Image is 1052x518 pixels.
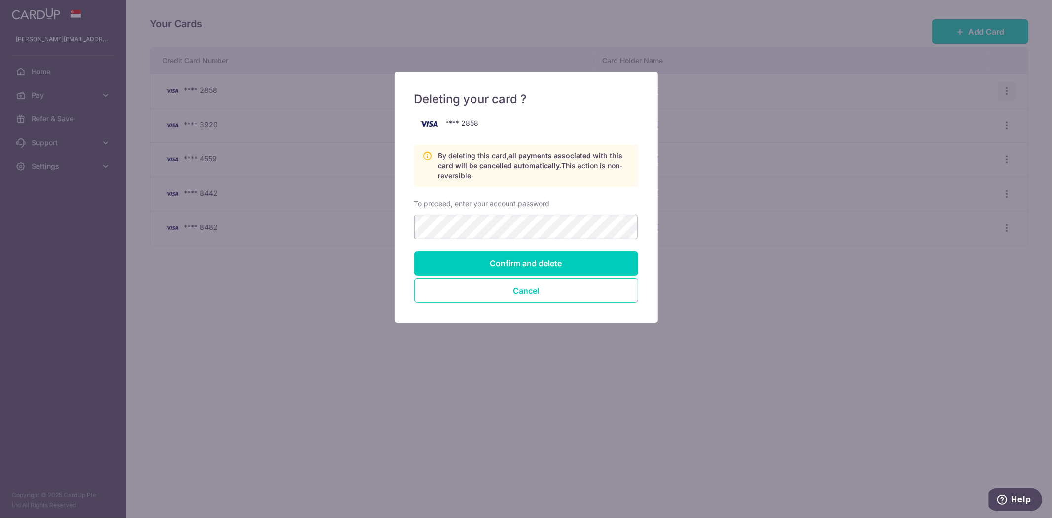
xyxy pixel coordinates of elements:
span: all payments associated with this card will be cancelled automatically. [438,151,623,170]
img: visa-761abec96037c8ab836742a37ff580f5eed1c99042f5b0e3b4741c5ac3fec333.png [414,115,444,133]
label: To proceed, enter your account password [414,199,550,209]
iframe: Opens a widget where you can find more information [989,488,1042,513]
h5: Deleting your card ? [414,91,638,107]
button: Close [414,278,638,303]
input: Confirm and delete [414,251,638,276]
span: Help [22,7,42,16]
p: By deleting this card, This action is non-reversible. [438,151,630,181]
